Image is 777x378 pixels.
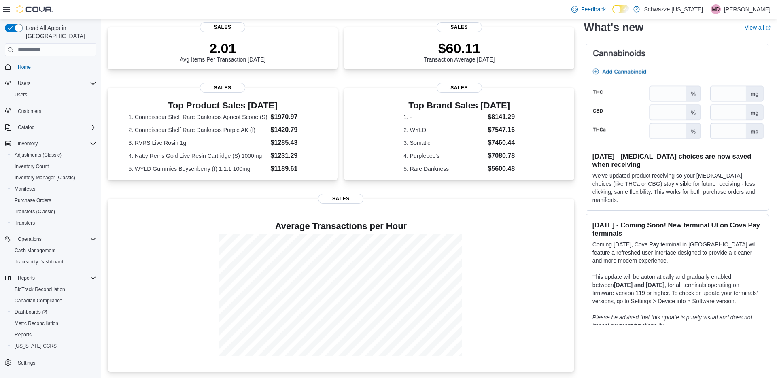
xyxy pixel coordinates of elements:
button: Inventory Count [8,161,100,172]
button: BioTrack Reconciliation [8,284,100,295]
span: Adjustments (Classic) [15,152,62,158]
button: Users [15,79,34,88]
a: Transfers (Classic) [11,207,58,217]
span: Manifests [11,184,96,194]
button: Users [2,78,100,89]
span: Users [15,79,96,88]
button: Inventory [2,138,100,149]
button: Settings [2,357,100,368]
a: Dashboards [8,306,100,318]
span: Inventory Manager (Classic) [11,173,96,183]
dd: $1420.79 [271,125,317,135]
span: Reports [15,331,32,338]
span: Purchase Orders [15,197,51,204]
span: [US_STATE] CCRS [15,343,57,349]
a: Dashboards [11,307,50,317]
dd: $8141.29 [488,112,515,122]
dd: $7547.16 [488,125,515,135]
button: Inventory Manager (Classic) [8,172,100,183]
button: Inventory [15,139,41,149]
div: Matthew Dupuis [711,4,721,14]
span: MD [712,4,720,14]
span: Manifests [15,186,35,192]
svg: External link [766,25,771,30]
span: Transfers [11,218,96,228]
span: Settings [15,357,96,367]
span: Cash Management [15,247,55,254]
span: Inventory Count [15,163,49,170]
dt: 2. WYLD [403,126,484,134]
span: Catalog [15,123,96,132]
a: Customers [15,106,45,116]
span: BioTrack Reconciliation [11,285,96,294]
span: Home [15,62,96,72]
span: Operations [15,234,96,244]
span: Inventory Count [11,161,96,171]
a: Home [15,62,34,72]
span: Sales [200,83,245,93]
button: Catalog [2,122,100,133]
dt: 2. Connoisseur Shelf Rare Dankness Purple AK (I) [128,126,267,134]
button: Reports [8,329,100,340]
span: BioTrack Reconciliation [15,286,65,293]
span: Home [18,64,31,70]
button: Transfers [8,217,100,229]
span: Traceabilty Dashboard [11,257,96,267]
span: Reports [18,275,35,281]
span: Inventory [15,139,96,149]
a: Cash Management [11,246,59,255]
button: Reports [15,273,38,283]
dt: 5. Rare Dankness [403,165,484,173]
div: Avg Items Per Transaction [DATE] [180,40,265,63]
dt: 5. WYLD Gummies Boysenberry (I) 1:1:1 100mg [128,165,267,173]
span: Inventory Manager (Classic) [15,174,75,181]
span: Canadian Compliance [11,296,96,306]
strong: [DATE] and [DATE] [614,282,664,289]
div: Transaction Average [DATE] [424,40,495,63]
a: Canadian Compliance [11,296,66,306]
span: Sales [437,22,482,32]
button: Users [8,89,100,100]
p: [PERSON_NAME] [724,4,771,14]
button: Cash Management [8,245,100,256]
span: Catalog [18,124,34,131]
span: Customers [15,106,96,116]
span: Sales [318,194,363,204]
h4: Average Transactions per Hour [114,221,568,231]
span: Adjustments (Classic) [11,150,96,160]
button: Operations [15,234,45,244]
span: Purchase Orders [11,195,96,205]
button: Home [2,61,100,73]
span: Reports [15,273,96,283]
dd: $7460.44 [488,138,515,148]
img: Cova [16,5,53,13]
span: Metrc Reconciliation [11,319,96,328]
span: Dashboards [15,309,47,315]
input: Dark Mode [612,5,629,13]
button: Manifests [8,183,100,195]
dt: 1. - [403,113,484,121]
span: Inventory [18,140,38,147]
dd: $1970.97 [271,112,317,122]
a: Feedback [568,1,609,17]
button: Operations [2,234,100,245]
a: [US_STATE] CCRS [11,341,60,351]
a: Inventory Manager (Classic) [11,173,79,183]
a: Reports [11,330,35,340]
dt: 3. RVRS Live Rosin 1g [128,139,267,147]
p: | [706,4,708,14]
span: Customers [18,108,41,115]
dt: 1. Connoisseur Shelf Rare Dankness Apricot Scone (S) [128,113,267,121]
p: $60.11 [424,40,495,56]
h2: What's new [584,21,643,34]
dt: 4. Natty Rems Gold Live Resin Cartridge (S) 1000mg [128,152,267,160]
a: BioTrack Reconciliation [11,285,68,294]
button: Metrc Reconciliation [8,318,100,329]
dd: $7080.78 [488,151,515,161]
dd: $1231.29 [271,151,317,161]
span: Users [15,91,27,98]
button: Transfers (Classic) [8,206,100,217]
span: Canadian Compliance [15,297,62,304]
a: Settings [15,358,38,368]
